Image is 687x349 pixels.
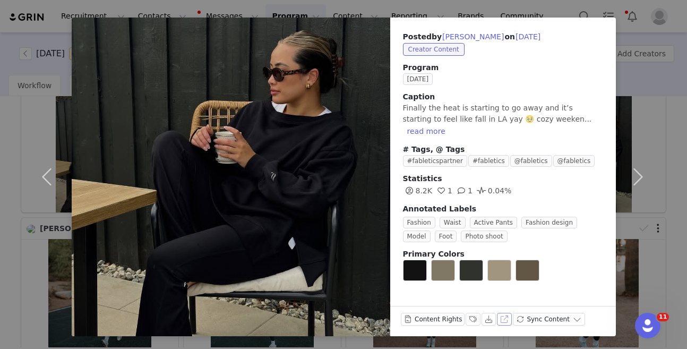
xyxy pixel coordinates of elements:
span: 11 [657,313,669,321]
span: @fabletics [553,155,595,167]
span: Photo shoot [461,231,507,242]
span: Finally the heat is starting to go away and it’s starting to feel like fall in LA yay 🥹 cozy week... [403,104,592,123]
button: Content Rights [401,313,465,326]
span: by [432,32,504,41]
a: [DATE] [403,74,437,83]
span: Annotated Labels [403,205,477,213]
span: Foot [435,231,457,242]
span: Waist [440,217,466,228]
span: Fashion [403,217,435,228]
button: [DATE] [515,30,541,43]
button: [PERSON_NAME] [442,30,504,43]
span: Posted on [403,32,542,41]
span: Primary Colors [403,250,465,258]
span: #fabletics [468,155,509,167]
button: Sync Content [513,313,585,326]
span: 8.2K [403,186,432,195]
span: Model [403,231,431,242]
span: #fableticspartner [403,155,467,167]
span: Caption [403,92,435,101]
span: Creator Content [403,43,465,56]
span: # Tags, @ Tags [403,145,465,154]
iframe: Intercom live chat [635,313,660,338]
span: Statistics [403,174,442,183]
span: Fashion design [521,217,577,228]
span: Active Pants [470,217,518,228]
span: [DATE] [403,73,433,85]
button: read more [403,125,450,138]
span: 0.04% [475,186,511,195]
span: @fabletics [510,155,552,167]
span: Program [403,62,603,73]
span: 1 [455,186,473,195]
span: 1 [435,186,452,195]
